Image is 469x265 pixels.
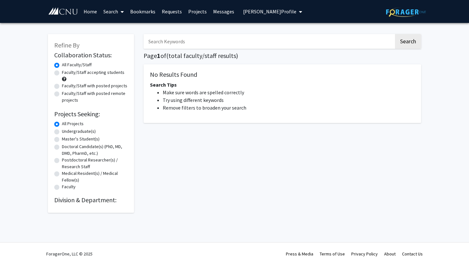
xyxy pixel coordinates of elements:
div: ForagerOne, LLC © 2025 [46,243,93,265]
a: Privacy Policy [351,251,378,257]
button: Search [395,34,421,49]
label: All Projects [62,120,84,127]
a: Terms of Use [320,251,345,257]
span: Refine By [54,41,79,49]
h1: Page of ( total faculty/staff results) [144,52,421,60]
span: 1 [157,52,160,60]
a: Bookmarks [127,0,159,23]
label: Undergraduate(s) [62,128,96,135]
h5: No Results Found [150,71,415,78]
label: All Faculty/Staff [62,61,92,68]
label: Doctoral Candidate(s) (PhD, MD, DMD, PharmD, etc.) [62,143,128,157]
li: Remove filters to broaden your search [163,104,415,111]
label: Postdoctoral Researcher(s) / Research Staff [62,157,128,170]
li: Try using different keywords [163,96,415,104]
input: Search Keywords [144,34,394,49]
label: Faculty/Staff with posted remote projects [62,90,128,104]
a: Contact Us [402,251,423,257]
label: Faculty/Staff with posted projects [62,82,127,89]
a: Projects [185,0,210,23]
label: Master's Student(s) [62,136,100,142]
label: Faculty [62,183,76,190]
h2: Collaboration Status: [54,51,128,59]
a: Press & Media [286,251,313,257]
label: Faculty/Staff accepting students [62,69,124,76]
img: ForagerOne Logo [386,7,426,17]
a: Search [100,0,127,23]
a: About [384,251,396,257]
li: Make sure words are spelled correctly [163,89,415,96]
a: Messages [210,0,237,23]
span: Search Tips [150,82,177,88]
a: Requests [159,0,185,23]
h2: Division & Department: [54,196,128,204]
span: [PERSON_NAME] Profile [243,8,296,15]
label: Medical Resident(s) / Medical Fellow(s) [62,170,128,183]
h2: Projects Seeking: [54,110,128,118]
img: Christopher Newport University Logo [48,7,78,15]
nav: Page navigation [144,129,421,144]
a: Home [80,0,100,23]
